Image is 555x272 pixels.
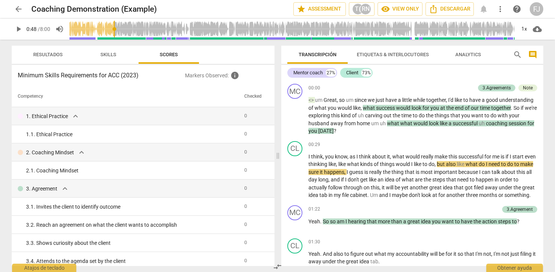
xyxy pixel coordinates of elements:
span: Palabras de relleno [346,97,355,103]
span: to [484,112,490,118]
span: an [378,177,385,183]
span: for [527,120,534,126]
span: 0:48 [26,26,37,32]
button: View only [378,2,422,16]
span: , [323,154,325,160]
span: Palabras de relleno [370,192,379,198]
span: am [337,218,345,224]
span: can [482,169,492,175]
span: you [430,105,440,111]
span: you [308,128,318,134]
span: Yeah [308,218,320,224]
span: together [491,105,511,111]
span: Transcripción [299,52,336,57]
span: do [490,112,498,118]
button: Buscar [512,49,524,61]
span: . [320,218,323,224]
span: would [405,154,421,160]
span: think [359,154,372,160]
span: like [440,120,449,126]
span: ? [334,128,336,134]
span: expand_more [77,148,86,157]
span: kinds [360,161,374,167]
span: look [412,105,422,111]
span: help [512,5,521,14]
span: 00:00 [308,85,320,91]
span: , [361,105,363,111]
span: Palabras de relleno [380,120,387,126]
span: hearing [348,218,367,224]
div: 1. 1. Ethical Practice [26,131,238,138]
span: I [356,154,359,160]
span: it [387,154,390,160]
span: do [419,112,426,118]
span: so [330,218,337,224]
span: , [344,169,347,175]
div: 27% [326,69,336,77]
span: yet [401,184,410,191]
span: So [513,105,521,111]
span: at [440,105,446,111]
span: volume_up [55,25,64,34]
span: we're [525,105,537,111]
span: will [386,184,395,191]
span: you [328,105,338,111]
span: something [504,192,529,198]
span: things [435,112,450,118]
span: look [429,120,440,126]
span: order [500,177,513,183]
span: do [429,161,435,167]
span: do [479,161,486,167]
span: what [402,177,415,183]
span: out [384,112,393,118]
span: the [513,184,522,191]
span: thing [392,169,405,175]
span: would [413,120,429,126]
span: to [514,161,520,167]
span: a [398,97,402,103]
span: . [529,192,531,198]
span: compare_arrows [273,262,282,271]
span: expand_more [71,112,80,121]
span: successful [453,120,479,126]
span: Assessment [297,5,342,14]
span: most [421,169,434,175]
div: 3. 1. Invites the client to identify outcome [26,203,238,211]
div: FJ [530,2,543,16]
span: like [369,177,378,183]
span: 0 [244,131,247,137]
span: I [510,154,512,160]
span: but [437,161,446,167]
span: I [411,161,414,167]
span: , [390,154,392,160]
span: search [513,50,522,59]
span: make [435,154,449,160]
span: great [522,184,535,191]
h3: Minimum Skills Requirements for ACC (2023) [18,71,185,80]
span: from [344,120,357,126]
span: what [347,161,360,167]
span: great [429,184,443,191]
span: do [507,161,514,167]
span: kind [341,112,352,118]
span: actually [308,184,328,191]
span: of [396,177,402,183]
span: months [479,192,498,198]
span: , [379,184,382,191]
div: Mentor coach [293,69,323,77]
span: , [337,97,339,103]
span: you [461,112,471,118]
span: expand_more [60,184,69,193]
span: think [311,154,323,160]
span: session [509,120,527,126]
span: really [369,169,383,175]
span: away [330,120,344,126]
span: the [426,112,435,118]
span: what [314,105,328,111]
span: , [336,161,338,167]
div: 2. 1. Coaching Mindset [26,167,238,175]
span: want [471,112,484,118]
span: to [470,177,476,183]
span: for [422,105,430,111]
button: Reproducir [12,22,25,36]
